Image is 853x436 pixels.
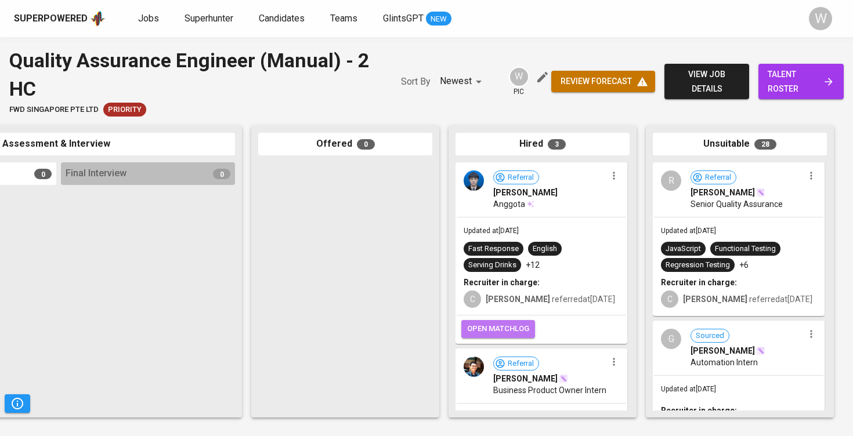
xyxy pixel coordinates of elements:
[14,12,88,26] div: Superpowered
[467,322,529,336] span: open matchlog
[493,198,525,210] span: Anggota
[666,260,730,271] div: Regression Testing
[330,13,357,24] span: Teams
[758,64,844,99] a: talent roster
[464,227,519,235] span: Updated at [DATE]
[533,244,557,255] div: English
[661,278,737,287] b: Recruiter in charge:
[486,295,615,304] span: referred at [DATE]
[493,384,606,396] span: Business Product Owner Intern
[383,13,424,24] span: GlintsGPT
[185,12,236,26] a: Superhunter
[461,320,535,338] button: open matchlog
[548,139,566,150] span: 3
[493,373,558,384] span: [PERSON_NAME]
[661,329,681,349] div: G
[440,74,472,88] p: Newest
[5,394,30,413] button: Pipeline Triggers
[493,187,558,198] span: [PERSON_NAME]
[653,162,825,316] div: RReferral[PERSON_NAME]Senior Quality AssuranceUpdated at[DATE]JavaScriptFunctional TestingRegress...
[691,330,729,341] span: Sourced
[138,13,159,24] span: Jobs
[653,133,827,155] div: Unsuitable
[768,67,834,96] span: talent roster
[509,67,529,87] div: W
[683,295,812,304] span: referred at [DATE]
[561,74,646,89] span: review forecast
[259,13,305,24] span: Candidates
[9,46,378,103] div: Quality Assurance Engineer (Manual) - 2 HC
[754,139,776,150] span: 28
[691,198,783,210] span: Senior Quality Assurance
[700,172,736,183] span: Referral
[559,374,568,383] img: magic_wand.svg
[401,75,431,89] p: Sort By
[138,12,161,26] a: Jobs
[464,278,540,287] b: Recruiter in charge:
[661,227,716,235] span: Updated at [DATE]
[661,170,681,191] div: R
[691,357,758,368] span: Automation Intern
[809,7,832,30] div: W
[661,385,716,393] span: Updated at [DATE]
[756,346,765,355] img: magic_wand.svg
[456,133,630,155] div: Hired
[691,187,755,198] span: [PERSON_NAME]
[258,133,432,155] div: Offered
[14,10,106,27] a: Superpoweredapp logo
[103,104,146,115] span: Priority
[664,64,750,99] button: view job details
[661,290,678,308] div: C
[691,345,755,357] span: [PERSON_NAME]
[383,12,451,26] a: GlintsGPT NEW
[357,139,375,150] span: 0
[468,260,516,271] div: Serving Drinks
[464,357,484,377] img: b69230ff5487f6957e68a1f1c4d79ff5.jpg
[103,103,146,117] div: New Job received from Demand Team
[9,104,99,115] span: FWD Singapore Pte Ltd
[756,188,765,197] img: magic_wand.svg
[213,169,230,179] span: 0
[486,295,550,304] b: [PERSON_NAME]
[259,12,307,26] a: Candidates
[503,172,538,183] span: Referral
[440,71,486,92] div: Newest
[464,290,481,308] div: C
[34,169,52,179] span: 0
[503,358,538,369] span: Referral
[683,295,747,304] b: [PERSON_NAME]
[426,13,451,25] span: NEW
[715,244,776,255] div: Functional Testing
[509,67,529,97] div: pic
[456,162,627,344] div: Referral[PERSON_NAME]AnggotaUpdated at[DATE]Fast ResponseEnglishServing Drinks+12Recruiter in cha...
[90,10,106,27] img: app logo
[468,244,519,255] div: Fast Response
[526,259,540,271] p: +12
[66,167,126,180] span: Final Interview
[464,170,484,191] img: d6593a8729be49b3a47646ec2fe2d4da.jpg
[674,67,740,96] span: view job details
[739,259,749,271] p: +6
[330,12,360,26] a: Teams
[551,71,655,92] button: review forecast
[661,406,737,415] b: Recruiter in charge:
[185,13,233,24] span: Superhunter
[666,244,701,255] div: JavaScript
